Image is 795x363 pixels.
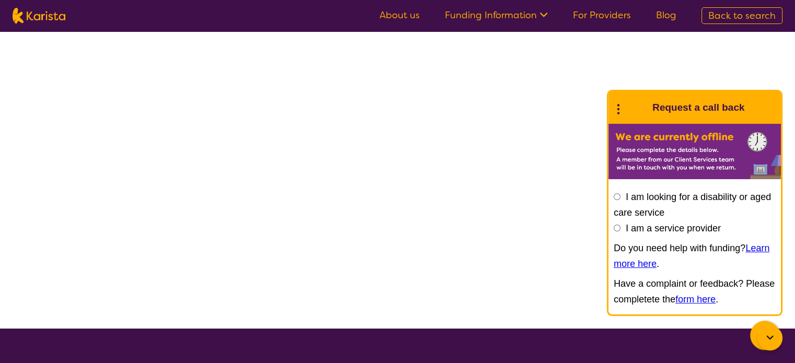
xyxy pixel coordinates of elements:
[708,9,776,22] span: Back to search
[614,276,776,307] p: Have a complaint or feedback? Please completete the .
[614,192,771,218] label: I am looking for a disability or aged care service
[379,9,420,21] a: About us
[626,223,721,233] label: I am a service provider
[656,9,676,21] a: Blog
[652,100,744,115] h1: Request a call back
[608,124,781,179] img: Karista offline chat form to request call back
[625,97,646,118] img: Karista
[750,321,779,350] button: Channel Menu
[13,8,65,24] img: Karista logo
[573,9,631,21] a: For Providers
[614,240,776,272] p: Do you need help with funding? .
[701,7,782,24] a: Back to search
[675,294,716,305] a: form here
[445,9,548,21] a: Funding Information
